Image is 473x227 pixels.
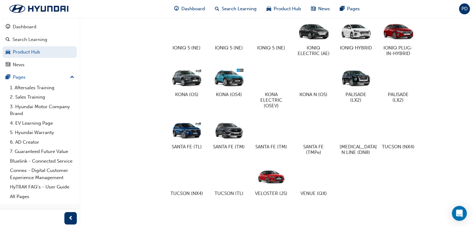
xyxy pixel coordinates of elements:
[255,45,288,51] h5: IONIQ 5 (NE)
[174,5,179,13] span: guage-icon
[213,45,245,51] h5: IONIQ 5 (NE)
[7,118,77,128] a: 4. EV Learning Page
[13,23,36,30] div: Dashboard
[7,102,77,118] a: 3. Hyundai Motor Company Brand
[7,192,77,202] a: All Pages
[253,64,290,111] a: KONA ELECTRIC (OSEV)
[382,45,415,56] h5: IONIQ PLUG-IN-HYBRID
[253,116,290,152] a: SANTA FE (TM)
[379,116,417,152] a: TUCSON (NX4)
[7,92,77,102] a: 2. Sales Training
[379,17,417,59] a: IONIQ PLUG-IN-HYBRID
[168,116,205,152] a: SANTA FE (TL)
[295,64,332,100] a: KONA N (OS)
[170,45,203,51] h5: IONIQ 5 (NE)
[306,2,335,15] a: news-iconNews
[70,73,74,81] span: up-icon
[297,45,330,56] h5: IONIQ ELECTRIC (AE)
[267,5,271,13] span: car-icon
[2,72,77,83] button: Pages
[7,83,77,93] a: 1. Aftersales Training
[297,191,330,196] h5: VENUE (QX)
[337,116,374,158] a: [MEDICAL_DATA] N LINE (DN8)
[255,144,288,150] h5: SANTA FE (TM)
[347,5,360,12] span: Pages
[13,74,26,81] div: Pages
[382,92,415,103] h5: PALISADE (LX2)
[12,36,47,43] div: Search Learning
[210,64,248,100] a: KONA (OS4)
[168,17,205,53] a: IONIQ 5 (NE)
[6,75,10,80] span: pages-icon
[340,144,372,155] h5: [MEDICAL_DATA] N LINE (DN8)
[382,144,415,150] h5: TUCSON (NX4)
[262,2,306,15] a: car-iconProduct Hub
[13,61,25,68] div: News
[297,144,330,155] h5: SANTA FE (TMPe)
[181,5,205,12] span: Dashboard
[2,34,77,45] a: Search Learning
[2,46,77,58] a: Product Hub
[213,191,245,196] h5: TUCSON (TL)
[297,92,330,97] h5: KONA N (OS)
[210,163,248,199] a: TUCSON (TL)
[6,37,10,43] span: search-icon
[255,92,288,109] h5: KONA ELECTRIC (OSEV)
[168,163,205,199] a: TUCSON (NX4)
[170,191,203,196] h5: TUCSON (NX4)
[222,5,257,12] span: Search Learning
[6,62,10,68] span: news-icon
[253,17,290,53] a: IONIQ 5 (NE)
[7,137,77,147] a: 6. AD Creator
[170,92,203,97] h5: KONA (OS)
[253,163,290,199] a: VELOSTER (JS)
[2,59,77,71] a: News
[213,144,245,150] h5: SANTA FE (TM)
[215,5,219,13] span: search-icon
[295,116,332,158] a: SANTA FE (TMPe)
[6,49,10,55] span: car-icon
[68,215,73,222] span: prev-icon
[6,24,10,30] span: guage-icon
[340,92,372,103] h5: PALISADE (LX2)
[295,163,332,199] a: VENUE (QX)
[452,206,467,221] div: Open Intercom Messenger
[379,64,417,105] a: PALISADE (LX2)
[318,5,330,12] span: News
[459,3,470,14] button: PD
[340,5,345,13] span: pages-icon
[210,116,248,152] a: SANTA FE (TM)
[210,2,262,15] a: search-iconSearch Learning
[295,17,332,59] a: IONIQ ELECTRIC (AE)
[170,144,203,150] h5: SANTA FE (TL)
[3,2,75,15] img: Trak
[7,128,77,137] a: 5. Hyundai Warranty
[340,45,372,51] h5: IONIQ HYBRID
[2,20,77,72] button: DashboardSearch LearningProduct HubNews
[210,17,248,53] a: IONIQ 5 (NE)
[311,5,316,13] span: news-icon
[337,64,374,105] a: PALISADE (LX2)
[168,64,205,100] a: KONA (OS)
[213,92,245,97] h5: KONA (OS4)
[7,166,77,182] a: Connex - Digital Customer Experience Management
[337,17,374,53] a: IONIQ HYBRID
[335,2,365,15] a: pages-iconPages
[2,21,77,33] a: Dashboard
[274,5,301,12] span: Product Hub
[461,5,468,12] span: PD
[7,182,77,192] a: HyTRAK FAQ's - User Guide
[7,156,77,166] a: Bluelink - Connected Service
[169,2,210,15] a: guage-iconDashboard
[255,191,288,196] h5: VELOSTER (JS)
[7,147,77,156] a: 7. Guaranteed Future Value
